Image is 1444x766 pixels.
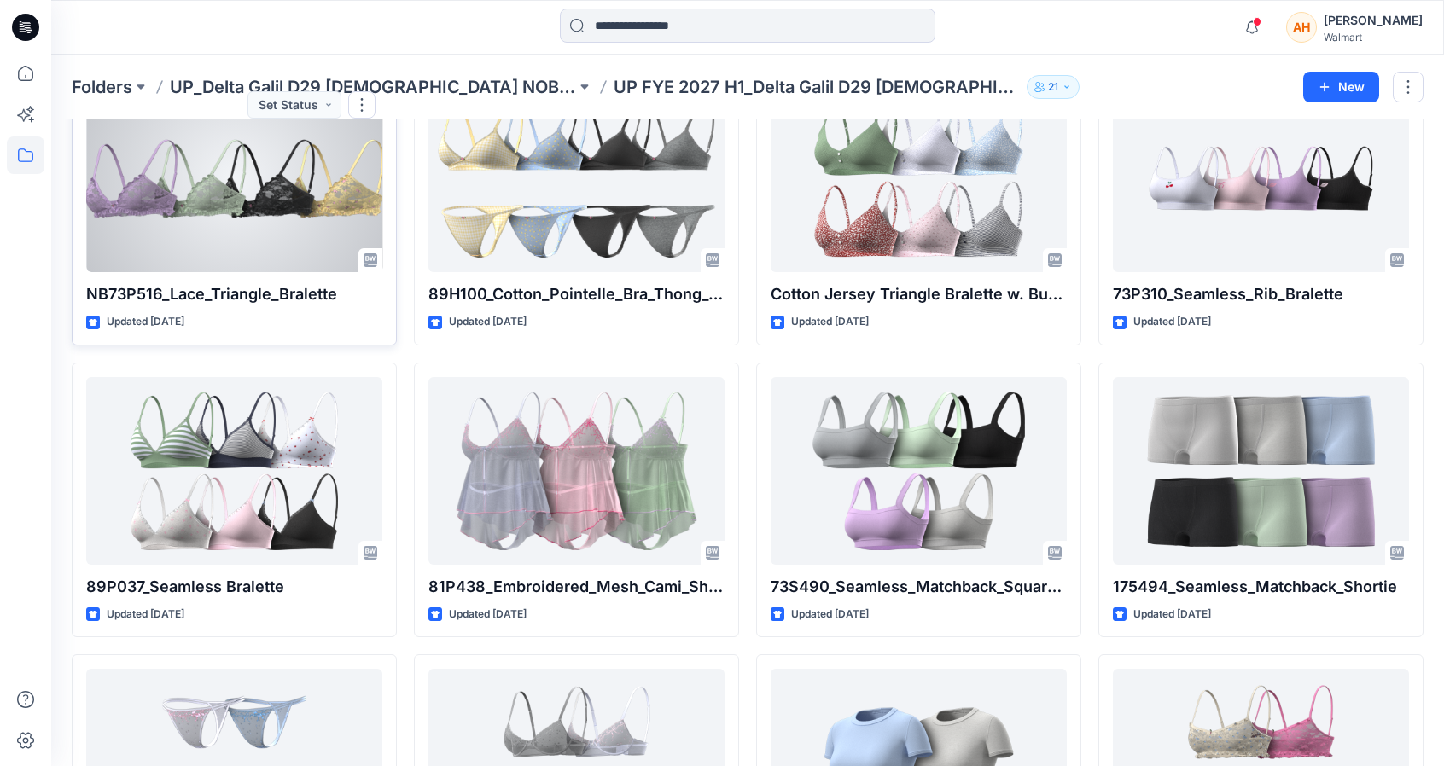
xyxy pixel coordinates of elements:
[1113,575,1409,599] p: 175494_Seamless_Matchback_Shortie
[1048,78,1058,96] p: 21
[791,313,869,331] p: Updated [DATE]
[86,575,382,599] p: 89P037_Seamless Bralette
[72,75,132,99] a: Folders
[1133,606,1211,624] p: Updated [DATE]
[1113,377,1409,565] a: 175494_Seamless_Matchback_Shortie
[428,282,725,306] p: 89H100_Cotton_Pointelle_Bra_Thong_Set
[449,313,527,331] p: Updated [DATE]
[428,84,725,272] a: 89H100_Cotton_Pointelle_Bra_Thong_Set
[1324,31,1423,44] div: Walmart
[771,84,1067,272] a: Cotton Jersey Triangle Bralette w. Buttons_Bra
[771,282,1067,306] p: Cotton Jersey Triangle Bralette w. Buttons_Bra
[86,84,382,272] a: NB73P516_Lace_Triangle_Bralette
[449,606,527,624] p: Updated [DATE]
[1286,12,1317,43] div: AH
[791,606,869,624] p: Updated [DATE]
[86,377,382,565] a: 89P037_Seamless Bralette
[1303,72,1379,102] button: New
[1133,313,1211,331] p: Updated [DATE]
[170,75,576,99] a: UP_Delta Galil D29 [DEMOGRAPHIC_DATA] NOBO Intimates
[1113,282,1409,306] p: 73P310_Seamless_Rib_Bralette
[107,313,184,331] p: Updated [DATE]
[771,377,1067,565] a: 73S490_Seamless_Matchback_Square_Bralette
[1324,10,1423,31] div: [PERSON_NAME]
[86,282,382,306] p: NB73P516_Lace_Triangle_Bralette
[1027,75,1080,99] button: 21
[771,575,1067,599] p: 73S490_Seamless_Matchback_Square_Bralette
[107,606,184,624] p: Updated [DATE]
[1113,84,1409,272] a: 73P310_Seamless_Rib_Bralette
[428,575,725,599] p: 81P438_Embroidered_Mesh_Cami_Shortie
[428,377,725,565] a: 81P438_Embroidered_Mesh_Cami_Shortie
[614,75,1020,99] p: UP FYE 2027 H1_Delta Galil D29 [DEMOGRAPHIC_DATA] NOBO Bras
